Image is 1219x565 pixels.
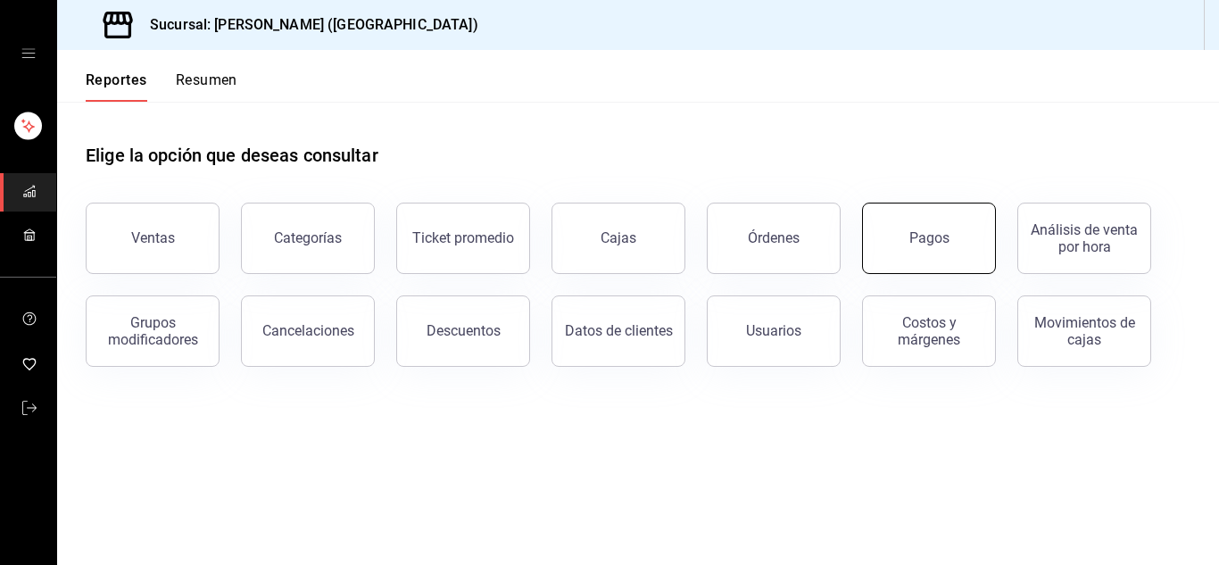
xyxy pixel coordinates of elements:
div: Datos de clientes [565,322,673,339]
button: Reportes [86,71,147,102]
h3: Sucursal: [PERSON_NAME] ([GEOGRAPHIC_DATA]) [136,14,478,36]
div: Análisis de venta por hora [1029,221,1140,255]
div: Pagos [909,229,949,246]
button: Datos de clientes [551,295,685,367]
div: Órdenes [748,229,800,246]
div: Usuarios [746,322,801,339]
div: Costos y márgenes [874,314,984,348]
button: Grupos modificadores [86,295,220,367]
div: Cajas [601,229,636,246]
div: Ticket promedio [412,229,514,246]
button: Órdenes [707,203,841,274]
div: Grupos modificadores [97,314,208,348]
button: Pagos [862,203,996,274]
button: Cancelaciones [241,295,375,367]
button: Usuarios [707,295,841,367]
button: Descuentos [396,295,530,367]
button: Resumen [176,71,237,102]
button: Categorías [241,203,375,274]
h1: Elige la opción que deseas consultar [86,142,378,169]
div: Cancelaciones [262,322,354,339]
button: Ticket promedio [396,203,530,274]
button: Movimientos de cajas [1017,295,1151,367]
button: Análisis de venta por hora [1017,203,1151,274]
button: Costos y márgenes [862,295,996,367]
button: Ventas [86,203,220,274]
div: Movimientos de cajas [1029,314,1140,348]
div: Categorías [274,229,342,246]
button: Cajas [551,203,685,274]
div: Descuentos [427,322,501,339]
div: navigation tabs [86,71,237,102]
button: open drawer [21,46,36,61]
div: Ventas [131,229,175,246]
